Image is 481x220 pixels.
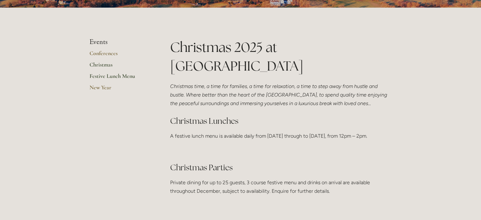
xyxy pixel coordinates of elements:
[170,162,392,173] h2: Christmas Parties
[89,61,150,72] a: Christmas
[89,50,150,61] a: Conferences
[89,72,150,84] a: Festive Lunch Menu
[170,116,392,127] h2: Christmas Lunches
[170,38,392,75] h1: Christmas 2025 at [GEOGRAPHIC_DATA]
[89,38,150,46] li: Events
[89,84,150,95] a: New Year
[170,83,388,106] em: Christmas time, a time for families, a time for relaxation, a time to step away from hustle and b...
[170,178,392,195] p: Private dining for up to 25 guests, 3 course festive menu and drinks on arrival are available thr...
[170,132,392,140] p: A festive lunch menu is available daily from [DATE] through to [DATE], from 12pm – 2pm.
